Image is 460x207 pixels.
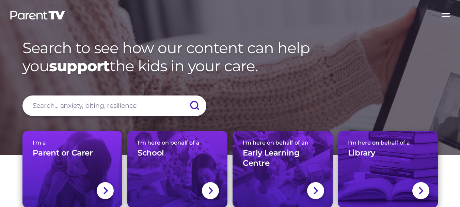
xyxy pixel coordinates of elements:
img: parenttv-logo-white.4c85aaf.svg [10,10,66,20]
img: svg+xml;base64,PHN2ZyBlbmFibGUtYmFja2dyb3VuZD0ibmV3IDAgMCAxNC44IDI1LjciIHZpZXdCb3g9IjAgMCAxNC44ID... [208,186,213,195]
img: svg+xml;base64,PHN2ZyBlbmFibGUtYmFja2dyb3VuZD0ibmV3IDAgMCAxNC44IDI1LjciIHZpZXdCb3g9IjAgMCAxNC44ID... [313,186,318,195]
strong: support [49,57,110,75]
img: svg+xml;base64,PHN2ZyBlbmFibGUtYmFja2dyb3VuZD0ibmV3IDAgMCAxNC44IDI1LjciIHZpZXdCb3g9IjAgMCAxNC44ID... [103,186,108,195]
img: svg+xml;base64,PHN2ZyBlbmFibGUtYmFja2dyb3VuZD0ibmV3IDAgMCAxNC44IDI1LjciIHZpZXdCb3g9IjAgMCAxNC44ID... [418,186,423,195]
input: Search... anxiety, biting, resilience [22,95,206,116]
span: I'm here on behalf of an [243,139,322,146]
h3: Library [348,148,375,158]
span: I'm a [33,139,112,146]
span: I'm here on behalf of a [138,139,217,146]
span: I'm here on behalf of a [348,139,428,146]
h3: Parent or Carer [33,148,93,158]
h3: Early Learning Centre [243,148,322,168]
h3: School [138,148,164,158]
input: Submit [183,95,206,116]
h1: Search to see how our content can help you the kids in your care. [22,39,438,75]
